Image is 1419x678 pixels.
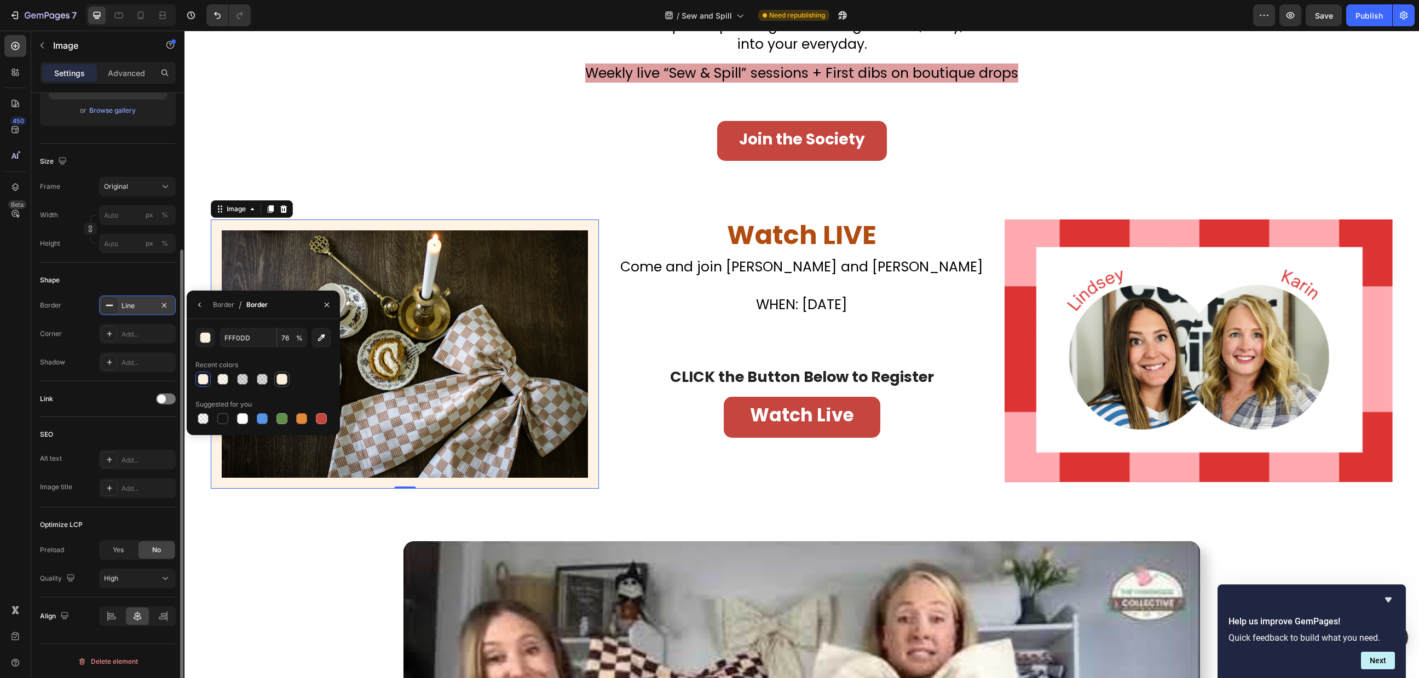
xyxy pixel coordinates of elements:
[206,4,251,26] div: Undo/Redo
[1361,652,1395,669] button: Next question
[195,360,238,370] div: Recent colors
[572,264,663,283] span: WHEN: [DATE]
[143,208,156,222] button: %
[1346,4,1392,26] button: Publish
[566,372,670,397] strong: Watch Live
[158,208,171,222] button: px
[54,67,85,79] p: Settings
[539,366,696,407] a: Watch Live
[239,298,242,311] span: /
[113,545,124,555] span: Yes
[246,300,268,310] div: Border
[40,329,62,339] div: Corner
[820,189,1208,451] img: gempages_554562653624730858-72badbce-3596-4d7a-96d2-dc8e4ea4c857.png
[78,655,138,668] div: Delete element
[72,9,77,22] p: 7
[99,234,176,253] input: px%
[401,33,834,52] span: Weekly live “Sew & Spill” sessions + First dibs on boutique drops
[40,653,176,670] button: Delete element
[99,177,176,196] button: Original
[1228,615,1395,628] h2: Help us improve GemPages!
[184,31,1419,678] iframe: Design area
[769,10,825,20] span: Need republishing
[53,39,146,52] p: Image
[40,173,64,183] div: Image
[1355,10,1383,21] div: Publish
[40,520,83,530] div: Optimize LCP
[4,4,82,26] button: 7
[122,329,173,339] div: Add...
[158,237,171,250] button: px
[89,106,136,115] div: Browse gallery
[40,275,60,285] div: Shape
[40,239,60,248] label: Height
[104,574,118,582] span: High
[40,609,71,624] div: Align
[40,357,65,367] div: Shadow
[8,200,26,209] div: Beta
[108,67,145,79] p: Advanced
[1228,633,1395,643] p: Quick feedback to build what you need.
[40,545,64,555] div: Preload
[543,186,692,223] span: Watch LIVE
[1315,11,1333,20] span: Save
[40,300,61,310] div: Border
[80,104,86,117] span: or
[436,227,799,246] span: Come and join [PERSON_NAME] and [PERSON_NAME]
[296,333,303,343] span: %
[122,484,173,494] div: Add...
[122,455,173,465] div: Add...
[40,210,58,220] label: Width
[104,182,128,192] span: Original
[161,239,168,248] div: %
[89,105,136,116] button: Browse gallery
[40,454,62,463] div: Alt text
[161,210,168,220] div: %
[99,205,176,225] input: px%
[143,237,156,250] button: %
[40,154,69,169] div: Size
[432,335,802,358] p: CLICK the Button Below to Register
[677,10,679,21] span: /
[1382,593,1395,606] button: Hide survey
[555,98,680,119] strong: Join the Society
[122,358,173,368] div: Add...
[1228,593,1395,669] div: Help us improve GemPages!
[40,571,77,586] div: Quality
[40,430,53,439] div: SEO
[152,545,161,555] span: No
[1306,4,1342,26] button: Save
[533,90,702,130] a: Join the Society
[195,399,252,409] div: Suggested for you
[40,482,72,492] div: Image title
[26,189,414,458] img: gempages_554562653624730858-8b0ab289-e53a-4303-9c60-e658fedc4f86.png
[10,117,26,125] div: 450
[213,300,234,310] div: Border
[220,328,276,347] input: Eg: FFFFFF
[40,394,53,404] div: Link
[682,10,732,21] span: Sew and Spill
[122,301,153,311] div: Line
[99,569,176,588] button: High
[146,239,153,248] div: px
[40,182,60,192] label: Frame
[146,210,153,220] div: px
